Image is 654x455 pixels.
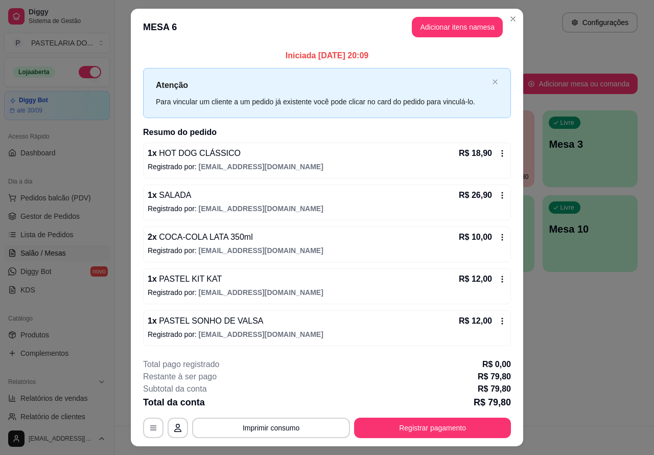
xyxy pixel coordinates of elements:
[157,191,192,199] span: SALADA
[156,96,488,107] div: Para vincular um cliente a um pedido já existente você pode clicar no card do pedido para vinculá...
[478,383,511,395] p: R$ 79,80
[412,17,503,37] button: Adicionar itens namesa
[143,126,511,139] h2: Resumo do pedido
[192,418,350,438] button: Imprimir consumo
[156,79,488,92] p: Atenção
[354,418,511,438] button: Registrar pagamento
[199,288,323,297] span: [EMAIL_ADDRESS][DOMAIN_NAME]
[474,395,511,409] p: R$ 79,80
[505,11,521,27] button: Close
[492,79,498,85] button: close
[199,163,323,171] span: [EMAIL_ADDRESS][DOMAIN_NAME]
[143,371,217,383] p: Restante à ser pago
[157,149,241,157] span: HOT DOG CLÁSSICO
[143,50,511,62] p: Iniciada [DATE] 20:09
[459,315,492,327] p: R$ 12,00
[143,395,205,409] p: Total da conta
[148,287,506,298] p: Registrado por:
[199,330,323,338] span: [EMAIL_ADDRESS][DOMAIN_NAME]
[482,358,511,371] p: R$ 0,00
[157,275,222,283] span: PASTEL KIT KAT
[459,273,492,285] p: R$ 12,00
[459,231,492,243] p: R$ 10,00
[148,231,253,243] p: 2 x
[143,358,219,371] p: Total pago registrado
[148,273,222,285] p: 1 x
[459,189,492,201] p: R$ 26,90
[148,162,506,172] p: Registrado por:
[157,316,264,325] span: PASTEL SONHO DE VALSA
[148,245,506,256] p: Registrado por:
[148,147,241,160] p: 1 x
[143,383,207,395] p: Subtotal da conta
[148,189,191,201] p: 1 x
[157,233,253,241] span: COCA-COLA LATA 350ml
[459,147,492,160] p: R$ 18,90
[199,246,323,255] span: [EMAIL_ADDRESS][DOMAIN_NAME]
[131,9,523,45] header: MESA 6
[148,315,263,327] p: 1 x
[148,329,506,339] p: Registrado por:
[478,371,511,383] p: R$ 79,80
[199,204,323,213] span: [EMAIL_ADDRESS][DOMAIN_NAME]
[148,203,506,214] p: Registrado por:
